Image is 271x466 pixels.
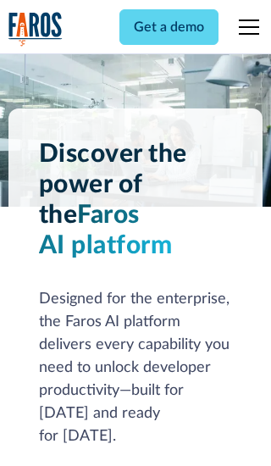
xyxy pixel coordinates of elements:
span: Faros AI platform [39,202,173,258]
a: home [8,12,63,47]
a: Get a demo [119,9,218,45]
div: menu [229,7,263,47]
div: Designed for the enterprise, the Faros AI platform delivers every capability you need to unlock d... [39,288,233,448]
h1: Discover the power of the [39,139,233,261]
img: Logo of the analytics and reporting company Faros. [8,12,63,47]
